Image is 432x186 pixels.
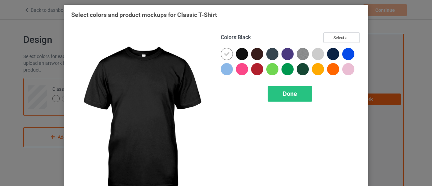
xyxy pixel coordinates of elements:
[238,34,251,41] span: Black
[221,34,236,41] span: Colors
[221,34,251,41] h4: :
[323,32,360,43] button: Select all
[283,90,297,97] span: Done
[297,48,309,60] img: heather_texture.png
[71,11,217,18] span: Select colors and product mockups for Classic T-Shirt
